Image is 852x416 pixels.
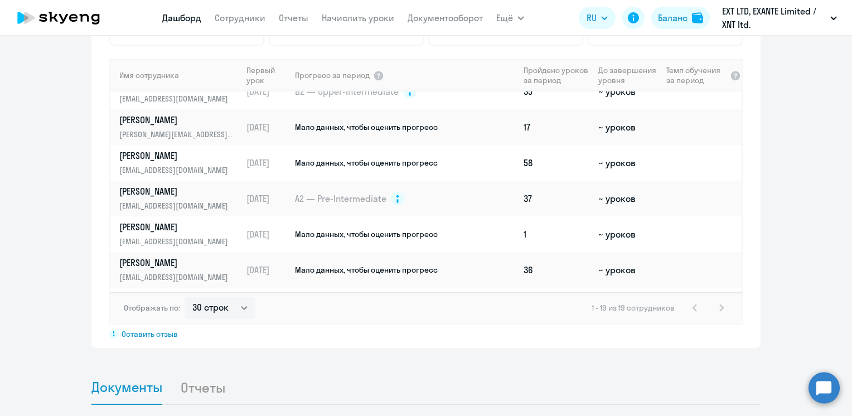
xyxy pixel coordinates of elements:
td: [DATE] [242,145,294,181]
td: 37 [519,181,594,216]
button: RU [579,7,616,29]
a: Сотрудники [215,12,265,23]
td: [DATE] [242,288,294,323]
td: 17 [519,109,594,145]
td: [DATE] [242,109,294,145]
span: Прогресс за период [295,70,370,80]
td: ~ уроков [594,145,661,181]
td: ~ уроков [594,288,661,323]
td: 1 [519,216,594,252]
td: [DATE] [242,216,294,252]
p: [EMAIL_ADDRESS][DOMAIN_NAME] [119,93,234,105]
p: [EMAIL_ADDRESS][DOMAIN_NAME] [119,164,234,176]
td: ~ уроков [594,74,661,109]
a: Отчеты [279,12,308,23]
span: Мало данных, чтобы оценить прогресс [295,122,438,132]
p: [PERSON_NAME][EMAIL_ADDRESS][DOMAIN_NAME] [119,128,234,141]
span: Отображать по: [124,303,180,313]
img: balance [692,12,703,23]
td: [DATE] [242,252,294,288]
a: Журавлева Римма[EMAIL_ADDRESS][DOMAIN_NAME] [119,78,241,105]
span: Мало данных, чтобы оценить прогресс [295,158,438,168]
p: [PERSON_NAME] [119,185,234,197]
td: 21 [519,288,594,323]
span: Мало данных, чтобы оценить прогресс [295,265,438,275]
th: До завершения уровня [594,59,661,91]
ul: Tabs [91,370,761,405]
td: [DATE] [242,181,294,216]
span: B2 — Upper-Intermediate [295,85,399,98]
a: [PERSON_NAME][EMAIL_ADDRESS][DOMAIN_NAME] [119,149,241,176]
td: ~ уроков [594,181,661,216]
th: Первый урок [242,59,294,91]
span: Оставить отзыв [122,329,178,339]
span: A2 — Pre-Intermediate [295,192,386,205]
span: 1 - 19 из 19 сотрудников [592,303,675,313]
a: Дашборд [162,12,201,23]
a: [PERSON_NAME][PERSON_NAME][EMAIL_ADDRESS][DOMAIN_NAME] [119,114,241,141]
span: Темп обучения за период [666,65,727,85]
a: Начислить уроки [322,12,394,23]
th: Пройдено уроков за период [519,59,594,91]
button: Балансbalance [651,7,710,29]
p: [PERSON_NAME] [119,221,234,233]
span: Документы [91,379,162,395]
p: [EMAIL_ADDRESS][DOMAIN_NAME] [119,271,234,283]
span: RU [587,11,597,25]
div: Баланс [658,11,688,25]
p: [PERSON_NAME] [119,257,234,269]
button: EXT LTD, ‎EXANTE Limited / XNT ltd. [717,4,843,31]
td: [DATE] [242,74,294,109]
td: ~ уроков [594,216,661,252]
span: Ещё [496,11,513,25]
td: 36 [519,252,594,288]
button: Ещё [496,7,524,29]
a: [PERSON_NAME][EMAIL_ADDRESS][DOMAIN_NAME] [119,221,241,248]
td: ~ уроков [594,252,661,288]
p: [EMAIL_ADDRESS][DOMAIN_NAME] [119,235,234,248]
a: Документооборот [408,12,483,23]
p: [PERSON_NAME] [119,114,234,126]
span: Мало данных, чтобы оценить прогресс [295,229,438,239]
p: [EMAIL_ADDRESS][DOMAIN_NAME] [119,200,234,212]
td: ~ уроков [594,109,661,145]
a: [PERSON_NAME][EMAIL_ADDRESS][DOMAIN_NAME] [119,257,241,283]
a: [PERSON_NAME][EMAIL_ADDRESS][DOMAIN_NAME] [119,185,241,212]
p: EXT LTD, ‎EXANTE Limited / XNT ltd. [722,4,826,31]
p: [PERSON_NAME] [119,149,234,162]
td: 58 [519,145,594,181]
th: Имя сотрудника [110,59,242,91]
td: 35 [519,74,594,109]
